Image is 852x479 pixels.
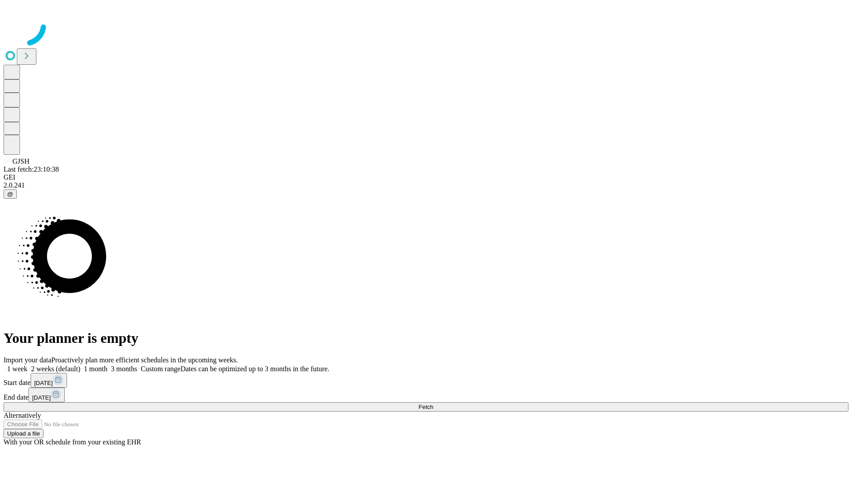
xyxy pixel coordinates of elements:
[28,388,65,402] button: [DATE]
[4,165,59,173] span: Last fetch: 23:10:38
[32,394,51,401] span: [DATE]
[4,412,41,419] span: Alternatively
[31,365,80,373] span: 2 weeks (default)
[4,330,848,346] h1: Your planner is empty
[141,365,180,373] span: Custom range
[4,402,848,412] button: Fetch
[111,365,137,373] span: 3 months
[4,438,141,446] span: With your OR schedule from your existing EHR
[4,189,17,199] button: @
[4,388,848,402] div: End date
[51,356,238,364] span: Proactively plan more efficient schedules in the upcoming weeks.
[12,157,29,165] span: GJSH
[4,356,51,364] span: Import your data
[418,404,433,410] span: Fetch
[7,191,13,197] span: @
[4,181,848,189] div: 2.0.241
[4,173,848,181] div: GEI
[4,429,43,438] button: Upload a file
[181,365,329,373] span: Dates can be optimized up to 3 months in the future.
[84,365,107,373] span: 1 month
[4,373,848,388] div: Start date
[7,365,28,373] span: 1 week
[34,380,53,386] span: [DATE]
[31,373,67,388] button: [DATE]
